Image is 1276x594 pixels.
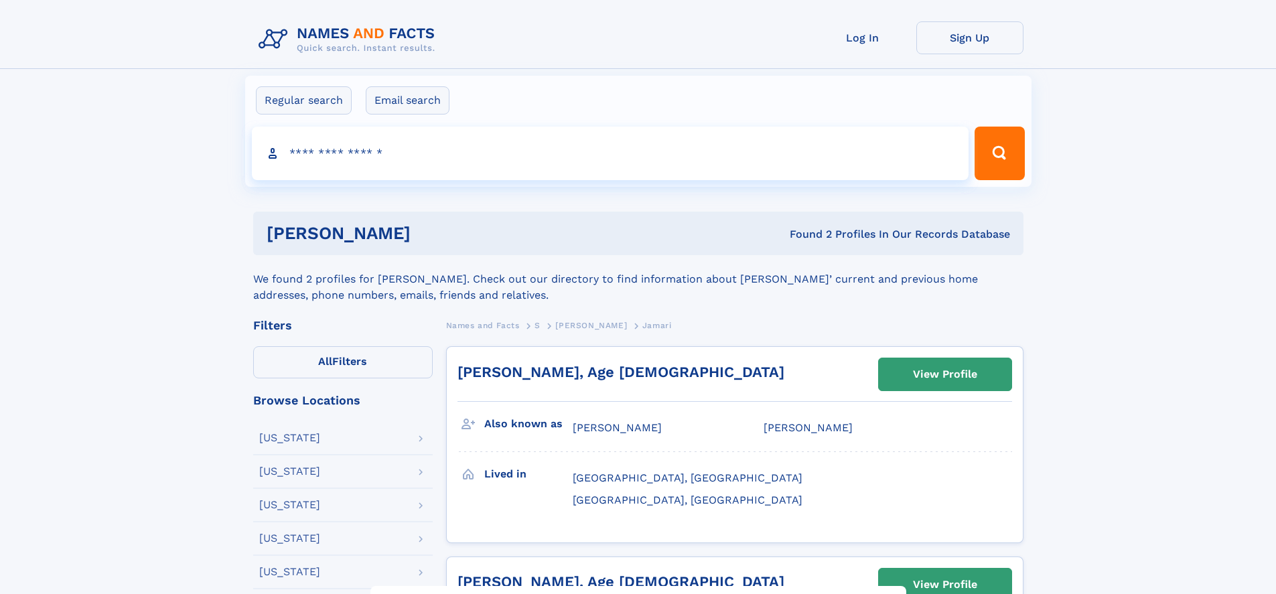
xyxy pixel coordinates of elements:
[366,86,449,115] label: Email search
[259,533,320,544] div: [US_STATE]
[259,567,320,577] div: [US_STATE]
[252,127,969,180] input: search input
[259,466,320,477] div: [US_STATE]
[457,573,784,590] a: [PERSON_NAME], Age [DEMOGRAPHIC_DATA]
[535,321,541,330] span: S
[555,321,627,330] span: [PERSON_NAME]
[809,21,916,54] a: Log In
[259,500,320,510] div: [US_STATE]
[913,359,977,390] div: View Profile
[259,433,320,443] div: [US_STATE]
[916,21,1023,54] a: Sign Up
[764,421,853,434] span: [PERSON_NAME]
[975,127,1024,180] button: Search Button
[573,471,802,484] span: [GEOGRAPHIC_DATA], [GEOGRAPHIC_DATA]
[253,394,433,406] div: Browse Locations
[484,413,573,435] h3: Also known as
[457,364,784,380] a: [PERSON_NAME], Age [DEMOGRAPHIC_DATA]
[484,463,573,486] h3: Lived in
[253,319,433,331] div: Filters
[253,255,1023,303] div: We found 2 profiles for [PERSON_NAME]. Check out our directory to find information about [PERSON_...
[879,358,1011,390] a: View Profile
[253,346,433,378] label: Filters
[535,317,541,333] a: S
[267,225,600,242] h1: [PERSON_NAME]
[600,227,1010,242] div: Found 2 Profiles In Our Records Database
[642,321,672,330] span: Jamari
[253,21,446,58] img: Logo Names and Facts
[446,317,520,333] a: Names and Facts
[573,494,802,506] span: [GEOGRAPHIC_DATA], [GEOGRAPHIC_DATA]
[555,317,627,333] a: [PERSON_NAME]
[256,86,352,115] label: Regular search
[318,355,332,368] span: All
[573,421,662,434] span: [PERSON_NAME]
